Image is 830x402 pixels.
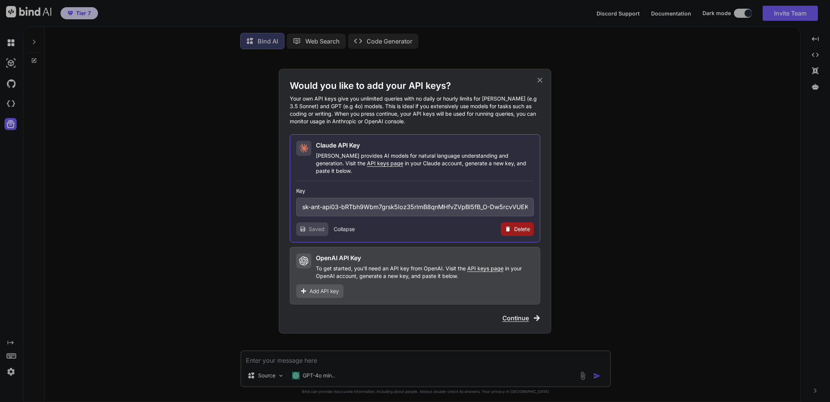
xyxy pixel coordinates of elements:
[367,160,403,166] span: API keys page
[290,80,540,92] h1: Would you like to add your API keys?
[309,225,325,233] span: Saved
[316,152,534,175] p: [PERSON_NAME] provides AI models for natural language understanding and generation. Visit the in ...
[334,225,355,233] button: Collapse
[296,187,534,195] h3: Key
[309,287,339,295] span: Add API key
[290,95,540,125] p: Your own API keys give you unlimited queries with no daily or hourly limits for [PERSON_NAME] (e....
[467,265,504,272] span: API keys page
[316,141,360,150] h2: Claude API Key
[502,314,529,323] span: Continue
[502,314,540,323] button: Continue
[296,198,534,216] input: Enter API Key
[514,225,530,233] span: Delete
[316,265,534,280] p: To get started, you'll need an API key from OpenAI. Visit the in your OpenAI account, generate a ...
[316,253,361,262] h2: OpenAI API Key
[501,222,534,236] button: Delete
